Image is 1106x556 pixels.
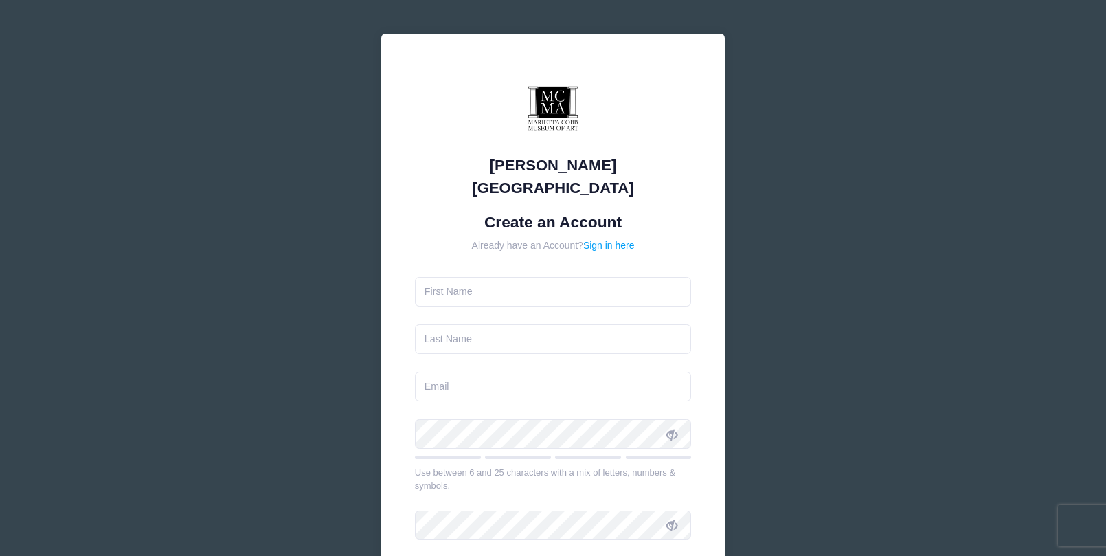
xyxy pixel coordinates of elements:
[415,154,692,199] div: [PERSON_NAME][GEOGRAPHIC_DATA]
[415,372,692,401] input: Email
[415,324,692,354] input: Last Name
[415,213,692,232] h1: Create an Account
[415,238,692,253] div: Already have an Account?
[512,67,594,150] img: Marietta Cobb Museum of Art
[415,277,692,307] input: First Name
[415,466,692,493] div: Use between 6 and 25 characters with a mix of letters, numbers & symbols.
[583,240,635,251] a: Sign in here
